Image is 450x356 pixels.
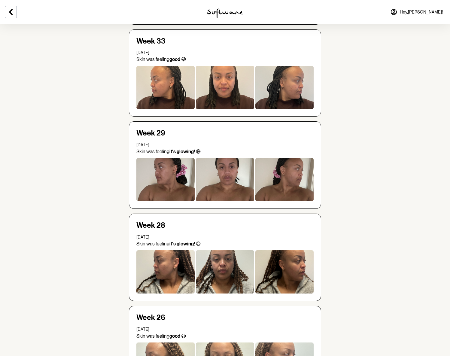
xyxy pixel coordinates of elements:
[136,129,314,138] h4: Week 29
[136,327,149,332] span: [DATE]
[387,5,446,19] a: Hey,[PERSON_NAME]!
[136,313,314,322] h4: Week 26
[169,149,195,154] strong: it's glowing!
[136,241,314,247] p: Skin was feeling 😄
[169,241,195,247] strong: it's glowing!
[136,142,149,147] span: [DATE]
[136,221,314,230] h4: Week 28
[169,333,180,339] strong: good
[136,56,314,62] p: Skin was feeling 😃
[136,37,314,46] h4: Week 33
[136,50,149,55] span: [DATE]
[169,56,180,62] strong: good
[207,8,243,18] img: software logo
[136,333,314,339] p: Skin was feeling 😃
[400,10,443,15] span: Hey, [PERSON_NAME] !
[136,235,149,239] span: [DATE]
[136,149,314,154] p: Skin was feeling 😄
